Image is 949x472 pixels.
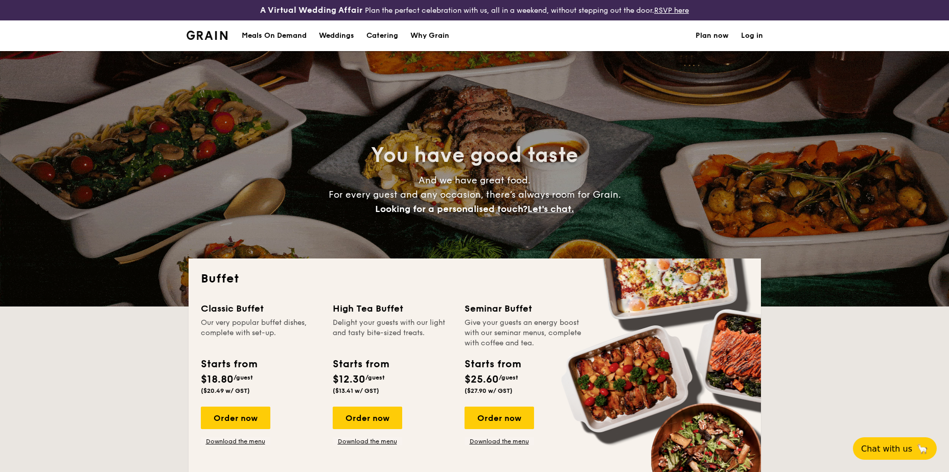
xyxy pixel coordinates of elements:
[242,20,307,51] div: Meals On Demand
[465,373,499,386] span: $25.60
[319,20,354,51] div: Weddings
[333,357,388,372] div: Starts from
[333,301,452,316] div: High Tea Buffet
[201,301,320,316] div: Classic Buffet
[201,387,250,394] span: ($20.49 w/ GST)
[333,407,402,429] div: Order now
[861,444,912,454] span: Chat with us
[465,357,520,372] div: Starts from
[465,301,584,316] div: Seminar Buffet
[187,31,228,40] a: Logotype
[201,373,234,386] span: $18.80
[916,443,929,455] span: 🦙
[365,374,385,381] span: /guest
[333,373,365,386] span: $12.30
[465,407,534,429] div: Order now
[465,437,534,445] a: Download the menu
[201,437,270,445] a: Download the menu
[333,318,452,348] div: Delight your guests with our light and tasty bite-sized treats.
[853,437,937,460] button: Chat with us🦙
[313,20,360,51] a: Weddings
[741,20,763,51] a: Log in
[410,20,449,51] div: Why Grain
[234,374,253,381] span: /guest
[366,20,398,51] h1: Catering
[654,6,689,15] a: RSVP here
[201,318,320,348] div: Our very popular buffet dishes, complete with set-up.
[465,318,584,348] div: Give your guests an energy boost with our seminar menus, complete with coffee and tea.
[404,20,455,51] a: Why Grain
[260,4,363,16] h4: A Virtual Wedding Affair
[527,203,574,215] span: Let's chat.
[465,387,513,394] span: ($27.90 w/ GST)
[360,20,404,51] a: Catering
[696,20,729,51] a: Plan now
[180,4,769,16] div: Plan the perfect celebration with us, all in a weekend, without stepping out the door.
[333,437,402,445] a: Download the menu
[375,203,527,215] span: Looking for a personalised touch?
[371,143,578,168] span: You have good taste
[499,374,518,381] span: /guest
[187,31,228,40] img: Grain
[201,357,257,372] div: Starts from
[236,20,313,51] a: Meals On Demand
[201,407,270,429] div: Order now
[201,271,749,287] h2: Buffet
[329,175,621,215] span: And we have great food. For every guest and any occasion, there’s always room for Grain.
[333,387,379,394] span: ($13.41 w/ GST)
